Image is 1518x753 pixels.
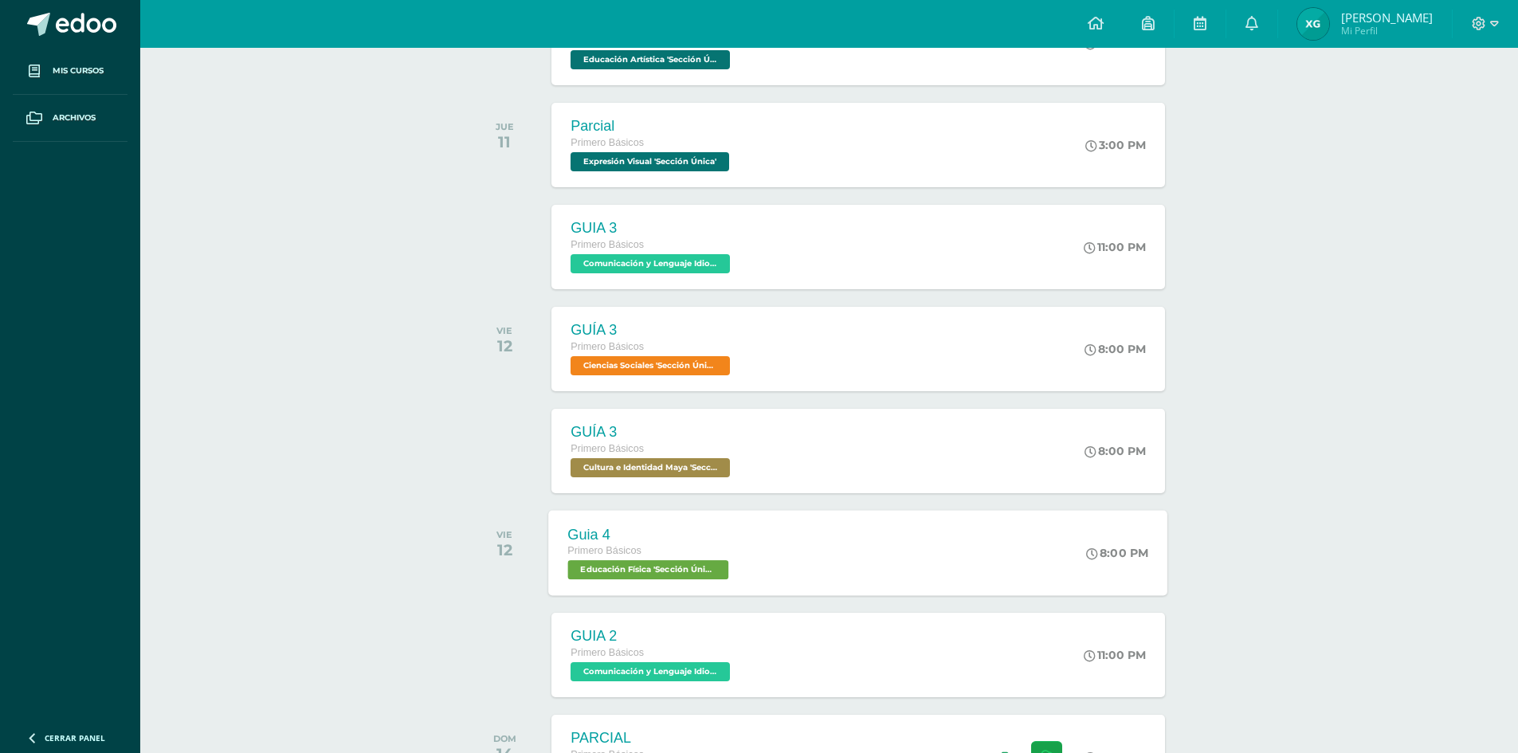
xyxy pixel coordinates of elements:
span: Mis cursos [53,65,104,77]
span: Comunicación y Lenguaje Idioma Extranjero 'Sección Única' [571,254,730,273]
span: Educación Física 'Sección Única' [568,560,729,579]
div: 8:00 PM [1087,546,1149,560]
div: Parcial [571,118,733,135]
span: Primero Básicos [571,443,644,454]
span: Comunicación y Lenguaje Idioma Extranjero 'Sección Única' [571,662,730,681]
div: GUIA 2 [571,628,734,645]
div: 8:00 PM [1085,444,1146,458]
span: Cerrar panel [45,732,105,743]
span: [PERSON_NAME] [1341,10,1433,25]
div: VIE [496,325,512,336]
div: 8:00 PM [1085,342,1146,356]
span: Cultura e Identidad Maya 'Sección Única' [571,458,730,477]
span: Primero Básicos [571,341,644,352]
div: PARCIAL [571,730,734,747]
div: JUE [496,121,514,132]
div: 11 [496,132,514,151]
div: 12 [496,336,512,355]
div: GUIA 3 [571,220,734,237]
span: Mi Perfil [1341,24,1433,37]
span: Educación Artística 'Sección Única' [571,50,730,69]
div: GUÍA 3 [571,322,734,339]
div: 3:00 PM [1085,138,1146,152]
a: Archivos [13,95,127,142]
div: GUÍA 3 [571,424,734,441]
div: VIE [496,529,512,540]
span: Expresión Visual 'Sección Única' [571,152,729,171]
span: Primero Básicos [568,545,642,556]
a: Mis cursos [13,48,127,95]
div: 11:00 PM [1084,240,1146,254]
span: Primero Básicos [571,239,644,250]
span: Archivos [53,112,96,124]
div: DOM [493,733,516,744]
span: Primero Básicos [571,647,644,658]
span: Primero Básicos [571,137,644,148]
span: Ciencias Sociales 'Sección Única' [571,356,730,375]
img: 83e7cf6e796d57b8bd93183efde389e2.png [1297,8,1329,40]
div: 12 [496,540,512,559]
div: 11:00 PM [1084,648,1146,662]
div: Guia 4 [568,526,733,543]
